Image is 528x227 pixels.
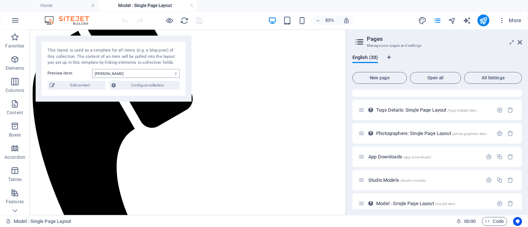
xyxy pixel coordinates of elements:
a: Click to cancel selection. Double-click to open Pages [6,217,71,226]
span: New page [356,76,404,80]
span: Configure collection [118,81,177,90]
div: Settings [496,107,503,113]
p: Accordion [4,154,25,160]
i: On resize automatically adjust zoom level to fit chosen device. [343,17,350,24]
div: This layout is used as a template for all items (e.g. a blog post) of this collection. The conten... [368,200,374,207]
div: Togs Details: Single Page Layout/togs-details-item [374,108,493,112]
div: This layout is used as a template for all items (e.g. a blog post) of this collection. The conten... [368,130,374,136]
div: App Downloads/app-downloads [366,154,482,159]
div: Photographers: Single Page Layout/photographers-item [374,131,493,136]
h3: Manage your pages and settings [367,42,507,49]
span: Click to open page [376,131,487,136]
button: publish [478,14,489,26]
span: /togs-details-item [447,108,477,112]
span: 00 00 [464,217,476,226]
div: Language Tabs [352,55,522,69]
div: Settings [496,130,503,136]
span: : [469,218,470,224]
span: Click to open page [368,154,431,159]
div: Remove [508,177,514,183]
h4: Model : Single Page Layout [99,1,198,10]
span: Code [485,217,504,226]
span: /model-item [435,202,456,206]
p: Boxes [9,132,21,138]
div: Remove [508,200,514,207]
i: Publish [479,16,488,25]
span: /app-downloads [403,155,431,159]
i: AI Writer [463,16,471,25]
i: Pages (Ctrl+Alt+S) [433,16,441,25]
div: Settings [496,200,503,207]
span: All Settings [467,76,519,80]
i: Navigator [448,16,456,25]
span: Click to open page [376,107,477,113]
div: Settings [486,177,492,183]
label: Preview item [48,69,92,78]
div: Model : Single Page Layout/model-item [374,201,493,206]
p: Tables [8,177,22,182]
i: Reload page [180,16,189,25]
span: More [498,17,522,24]
span: Click to open page [368,177,426,183]
button: reload [180,16,189,25]
button: navigator [448,16,457,25]
button: Configure collection [109,81,180,90]
p: Features [6,199,24,205]
div: Duplicate [496,177,503,183]
p: Elements [6,65,25,71]
span: /photographers-item [452,132,487,136]
button: text_generator [463,16,472,25]
button: More [495,14,525,26]
p: Content [7,110,23,116]
div: This layout is used as a template for all items (e.g. a blog post) of this collection. The conten... [48,47,180,66]
div: Settings [486,154,492,160]
p: Columns [6,88,24,93]
button: Code [482,217,507,226]
button: Usercentrics [513,217,522,226]
span: Click to open page [376,201,455,206]
div: Remove [508,107,514,113]
div: This layout is used as a template for all items (e.g. a blog post) of this collection. The conten... [368,107,374,113]
span: /studio-models [400,178,426,182]
div: Remove [508,154,514,160]
div: Studio Models/studio-models [366,178,482,182]
div: Duplicate [496,154,503,160]
button: Click here to leave preview mode and continue editing [165,16,174,25]
span: Edit content [57,81,103,90]
button: pages [433,16,442,25]
span: English (33) [352,53,378,63]
button: New page [352,72,407,84]
i: Design (Ctrl+Alt+Y) [418,16,427,25]
p: Favorites [5,43,24,49]
button: Open all [410,72,461,84]
button: design [418,16,427,25]
h2: Pages [367,36,522,42]
h6: 85% [324,16,336,25]
h6: Session time [456,217,476,226]
span: Open all [413,76,458,80]
button: All Settings [464,72,522,84]
button: 85% [313,16,339,25]
div: Remove [508,130,514,136]
img: Editor Logo [43,16,98,25]
button: Edit content [48,81,105,90]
